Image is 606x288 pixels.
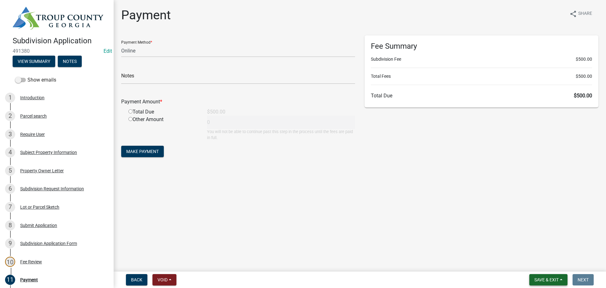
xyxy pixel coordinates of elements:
div: 10 [5,257,15,267]
span: Void [157,277,168,282]
div: 7 [5,202,15,212]
h6: Total Due [371,93,592,99]
div: Subdivision Application Form [20,241,77,246]
span: Next [578,277,589,282]
button: Next [573,274,594,285]
div: 6 [5,184,15,194]
div: Total Due [124,108,202,116]
div: Parcel search [20,114,47,118]
span: Make Payment [126,149,159,154]
div: Submit Application [20,223,57,228]
div: 8 [5,220,15,230]
div: 11 [5,275,15,285]
h1: Payment [121,8,171,23]
span: $500.00 [576,73,592,80]
div: 3 [5,129,15,139]
li: Total Fees [371,73,592,80]
div: 5 [5,166,15,176]
label: Show emails [15,76,56,84]
button: Void [152,274,176,285]
span: $500.00 [574,93,592,99]
li: Subdivision Fee [371,56,592,63]
div: Subject Property Information [20,150,77,155]
div: Introduction [20,95,45,100]
div: Fee Review [20,260,42,264]
button: shareShare [564,8,597,20]
h6: Fee Summary [371,42,592,51]
div: Property Owner Letter [20,169,64,173]
i: share [569,10,577,18]
div: 2 [5,111,15,121]
span: Back [131,277,142,282]
div: Subdivision Request Information [20,187,84,191]
button: Notes [58,56,82,67]
button: Save & Exit [529,274,567,285]
button: View Summary [13,56,55,67]
div: Lot or Parcel Sketch [20,205,59,209]
span: Share [578,10,592,18]
h4: Subdivision Application [13,36,109,46]
span: $500.00 [576,56,592,63]
button: Make Payment [121,146,164,157]
div: 4 [5,147,15,157]
div: 9 [5,238,15,248]
wm-modal-confirm: Notes [58,59,82,64]
wm-modal-confirm: Summary [13,59,55,64]
div: Payment Amount [116,98,360,106]
button: Back [126,274,147,285]
div: Other Amount [124,116,202,141]
img: Troup County, Georgia [13,7,104,30]
wm-modal-confirm: Edit Application Number [104,48,112,54]
div: Require User [20,132,45,137]
a: Edit [104,48,112,54]
div: 1 [5,93,15,103]
span: Save & Exit [534,277,559,282]
div: Payment [20,278,38,282]
span: 491380 [13,48,101,54]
